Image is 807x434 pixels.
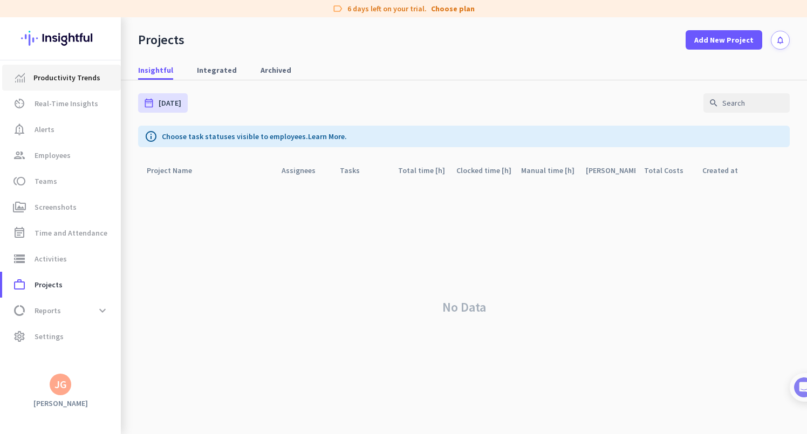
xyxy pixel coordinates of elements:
span: Real-Time Insights [35,97,98,110]
i: group [13,149,26,162]
span: Teams [35,175,57,188]
span: Integrated [197,65,237,75]
a: groupEmployees [2,142,121,168]
i: event_note [13,226,26,239]
div: Assignees [282,163,329,178]
div: Clocked time [h] [456,163,512,178]
div: Created at [702,163,751,178]
i: data_usage [13,304,26,317]
span: Insightful [138,65,173,75]
i: notification_important [13,123,26,136]
i: toll [13,175,26,188]
span: Productivity Trends [33,71,100,84]
div: Total Costs [644,163,694,178]
i: perm_media [13,201,26,213]
div: Tasks [340,163,373,178]
a: event_noteTime and Attendance [2,220,121,246]
a: work_outlineProjects [2,272,121,298]
a: storageActivities [2,246,121,272]
a: settingsSettings [2,323,121,349]
div: Project Name [147,163,205,178]
a: menu-itemProductivity Trends [2,65,121,91]
span: Add New Project [694,35,754,45]
a: Choose plan [431,3,475,14]
span: Time and Attendance [35,226,107,239]
a: data_usageReportsexpand_more [2,298,121,323]
a: notification_importantAlerts [2,116,121,142]
p: Choose task statuses visible to employees. [162,131,347,142]
div: Total time [h] [398,163,448,178]
span: [DATE] [159,98,181,108]
span: Employees [35,149,71,162]
img: Insightful logo [21,17,100,59]
i: date_range [143,98,154,108]
a: Learn More. [308,132,347,141]
a: av_timerReal-Time Insights [2,91,121,116]
span: Settings [35,330,64,343]
i: work_outline [13,278,26,291]
span: Archived [261,65,291,75]
span: Alerts [35,123,54,136]
i: search [709,98,719,108]
span: Reports [35,304,61,317]
div: Projects [138,32,184,48]
img: menu-item [15,73,25,82]
i: info [145,130,158,143]
button: expand_more [93,301,112,320]
div: Manual time [h] [521,163,577,178]
i: settings [13,330,26,343]
div: JG [54,379,67,390]
div: No Data [138,181,790,434]
span: Activities [35,252,67,265]
input: Search [703,93,790,113]
i: label [332,3,343,14]
i: av_timer [13,97,26,110]
i: storage [13,252,26,265]
span: Projects [35,278,63,291]
button: notifications [771,31,790,50]
a: perm_mediaScreenshots [2,194,121,220]
span: Screenshots [35,201,77,213]
a: tollTeams [2,168,121,194]
i: notifications [776,36,785,45]
button: Add New Project [686,30,762,50]
div: [PERSON_NAME] [586,163,635,178]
